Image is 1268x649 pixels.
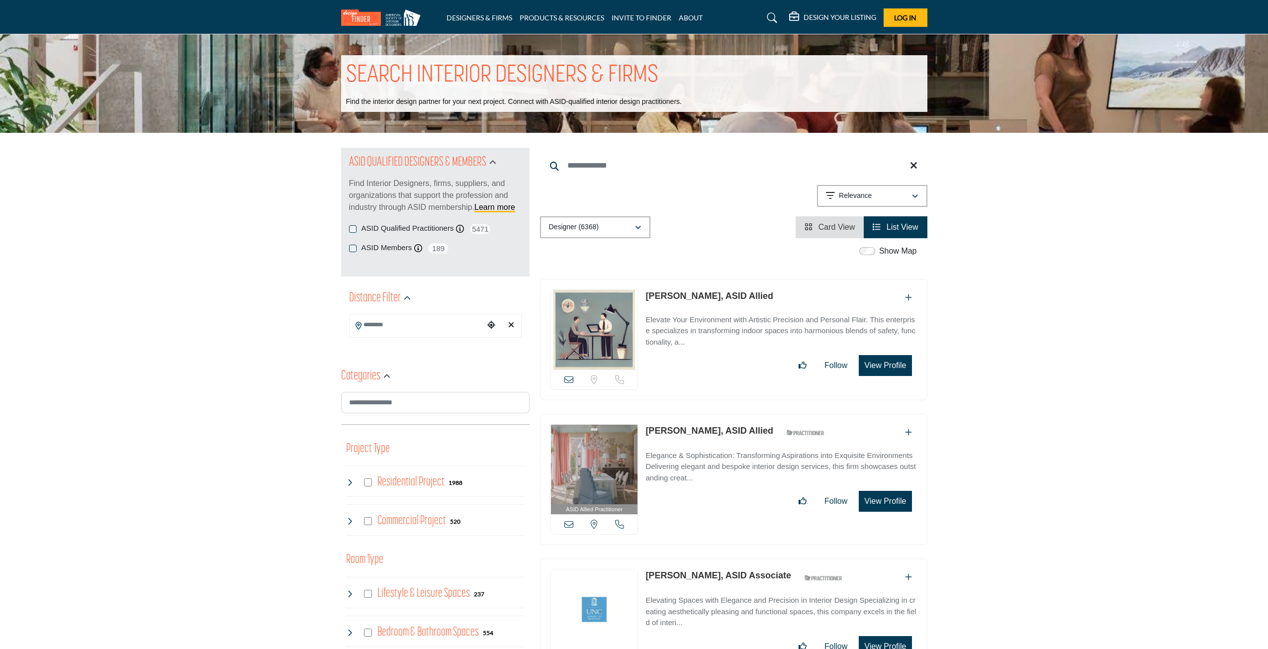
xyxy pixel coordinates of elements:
a: [PERSON_NAME], ASID Allied [645,291,773,301]
span: Card View [818,223,855,231]
p: Elevate Your Environment with Artistic Precision and Personal Flair. This enterprise specializes ... [645,314,916,348]
input: Search Category [341,392,530,413]
div: 1988 Results For Residential Project [449,478,462,487]
h2: ASID QUALIFIED DESIGNERS & MEMBERS [349,154,486,172]
span: 5471 [469,223,491,235]
img: Zoe Costello, ASID Allied [551,290,638,370]
button: Designer (6368) [540,216,650,238]
h2: Categories [341,368,380,385]
div: Choose your current location [484,315,499,336]
div: 554 Results For Bedroom & Bathroom Spaces [483,628,493,637]
a: [PERSON_NAME], ASID Associate [645,570,791,580]
a: Learn more [474,203,515,211]
button: Follow [818,356,854,375]
a: View List [873,223,918,231]
img: Brittany Johnston, ASID Allied [551,425,638,504]
span: Log In [894,13,916,22]
input: Select Lifestyle & Leisure Spaces checkbox [364,590,372,598]
span: ASID Allied Practitioner [566,505,623,514]
p: Brittany Johnston, ASID Allied [645,424,773,438]
input: ASID Qualified Practitioners checkbox [349,225,357,233]
img: Site Logo [341,9,426,26]
h4: Commercial Project: Involve the design, construction, or renovation of spaces used for business p... [377,512,446,530]
li: List View [864,216,927,238]
div: DESIGN YOUR LISTING [789,12,876,24]
img: ASID Qualified Practitioners Badge Icon [801,571,845,584]
p: Zoe Costello, ASID Allied [645,289,773,303]
input: Search Location [350,315,484,335]
h2: Distance Filter [349,289,401,307]
input: Search Keyword [540,154,927,178]
button: Project Type [346,440,390,459]
span: List View [887,223,918,231]
button: Relevance [817,185,927,207]
h4: Bedroom & Bathroom Spaces: Bedroom & Bathroom Spaces [377,624,479,641]
button: Like listing [792,491,813,511]
p: Elegance & Sophistication: Transforming Aspirations into Exquisite Environments Delivering elegan... [645,450,916,484]
button: View Profile [859,355,911,376]
a: Elevate Your Environment with Artistic Precision and Personal Flair. This enterprise specializes ... [645,308,916,348]
a: ASID Allied Practitioner [551,425,638,515]
button: View Profile [859,491,911,512]
button: Log In [884,8,927,27]
button: Follow [818,491,854,511]
span: 189 [427,242,450,255]
a: Add To List [905,428,912,437]
p: Find the interior design partner for your next project. Connect with ASID-qualified interior desi... [346,97,682,107]
a: Add To List [905,293,912,302]
b: 554 [483,630,493,637]
label: Show Map [879,245,917,257]
p: Find Interior Designers, firms, suppliers, and organizations that support the profession and indu... [349,178,522,213]
b: 1988 [449,479,462,486]
a: Add To List [905,573,912,581]
li: Card View [796,216,864,238]
input: ASID Members checkbox [349,245,357,252]
button: Like listing [792,356,813,375]
a: ABOUT [679,13,703,22]
a: Elevating Spaces with Elegance and Precision in Interior Design Specializing in creating aestheti... [645,589,916,629]
label: ASID Members [362,242,412,254]
a: PRODUCTS & RESOURCES [520,13,604,22]
h5: DESIGN YOUR LISTING [804,13,876,22]
b: 520 [450,518,460,525]
h1: SEARCH INTERIOR DESIGNERS & FIRMS [346,60,658,91]
a: DESIGNERS & FIRMS [447,13,512,22]
div: 520 Results For Commercial Project [450,517,460,526]
a: INVITE TO FINDER [612,13,671,22]
input: Select Residential Project checkbox [364,478,372,486]
img: ASID Qualified Practitioners Badge Icon [783,427,827,439]
a: View Card [805,223,855,231]
input: Select Bedroom & Bathroom Spaces checkbox [364,629,372,637]
p: Elevating Spaces with Elegance and Precision in Interior Design Specializing in creating aestheti... [645,595,916,629]
p: Jennifer Stallings, ASID Associate [645,569,791,582]
p: Relevance [839,191,872,201]
a: Elegance & Sophistication: Transforming Aspirations into Exquisite Environments Delivering elegan... [645,444,916,484]
a: Search [757,10,784,26]
button: Room Type [346,551,383,569]
div: Clear search location [504,315,519,336]
b: 237 [474,591,484,598]
p: Designer (6368) [549,222,599,232]
h4: Lifestyle & Leisure Spaces: Lifestyle & Leisure Spaces [377,585,470,602]
h4: Residential Project: Types of projects range from simple residential renovations to highly comple... [377,473,445,491]
input: Select Commercial Project checkbox [364,517,372,525]
a: [PERSON_NAME], ASID Allied [645,426,773,436]
div: 237 Results For Lifestyle & Leisure Spaces [474,589,484,598]
img: Jennifer Stallings, ASID Associate [551,569,638,649]
label: ASID Qualified Practitioners [362,223,454,234]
